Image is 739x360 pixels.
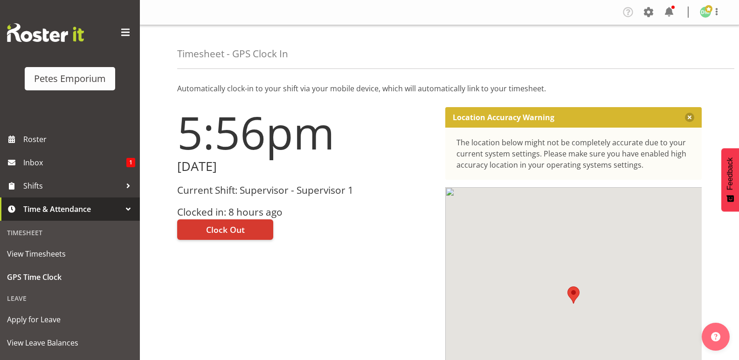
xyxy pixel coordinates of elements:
span: View Leave Balances [7,336,133,350]
span: GPS Time Clock [7,270,133,284]
span: Roster [23,132,135,146]
img: david-mcauley697.jpg [700,7,711,18]
span: View Timesheets [7,247,133,261]
button: Clock Out [177,219,273,240]
h3: Current Shift: Supervisor - Supervisor 1 [177,185,434,196]
h4: Timesheet - GPS Clock In [177,48,288,59]
h3: Clocked in: 8 hours ago [177,207,434,217]
span: Feedback [726,157,734,190]
a: View Timesheets [2,242,138,265]
a: GPS Time Clock [2,265,138,289]
span: Shifts [23,179,121,193]
h1: 5:56pm [177,107,434,157]
span: 1 [126,158,135,167]
a: Apply for Leave [2,308,138,331]
div: The location below might not be completely accurate due to your current system settings. Please m... [456,137,691,170]
span: Apply for Leave [7,312,133,326]
a: View Leave Balances [2,331,138,354]
button: Feedback - Show survey [721,148,739,211]
div: Timesheet [2,223,138,242]
img: Rosterit website logo [7,23,84,42]
button: Close message [685,113,694,122]
div: Leave [2,289,138,308]
p: Automatically clock-in to your shift via your mobile device, which will automatically link to you... [177,83,702,94]
p: Location Accuracy Warning [453,113,554,122]
span: Clock Out [206,224,245,236]
span: Inbox [23,156,126,170]
span: Time & Attendance [23,202,121,216]
h2: [DATE] [177,159,434,174]
div: Petes Emporium [34,72,106,86]
img: help-xxl-2.png [711,332,720,341]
